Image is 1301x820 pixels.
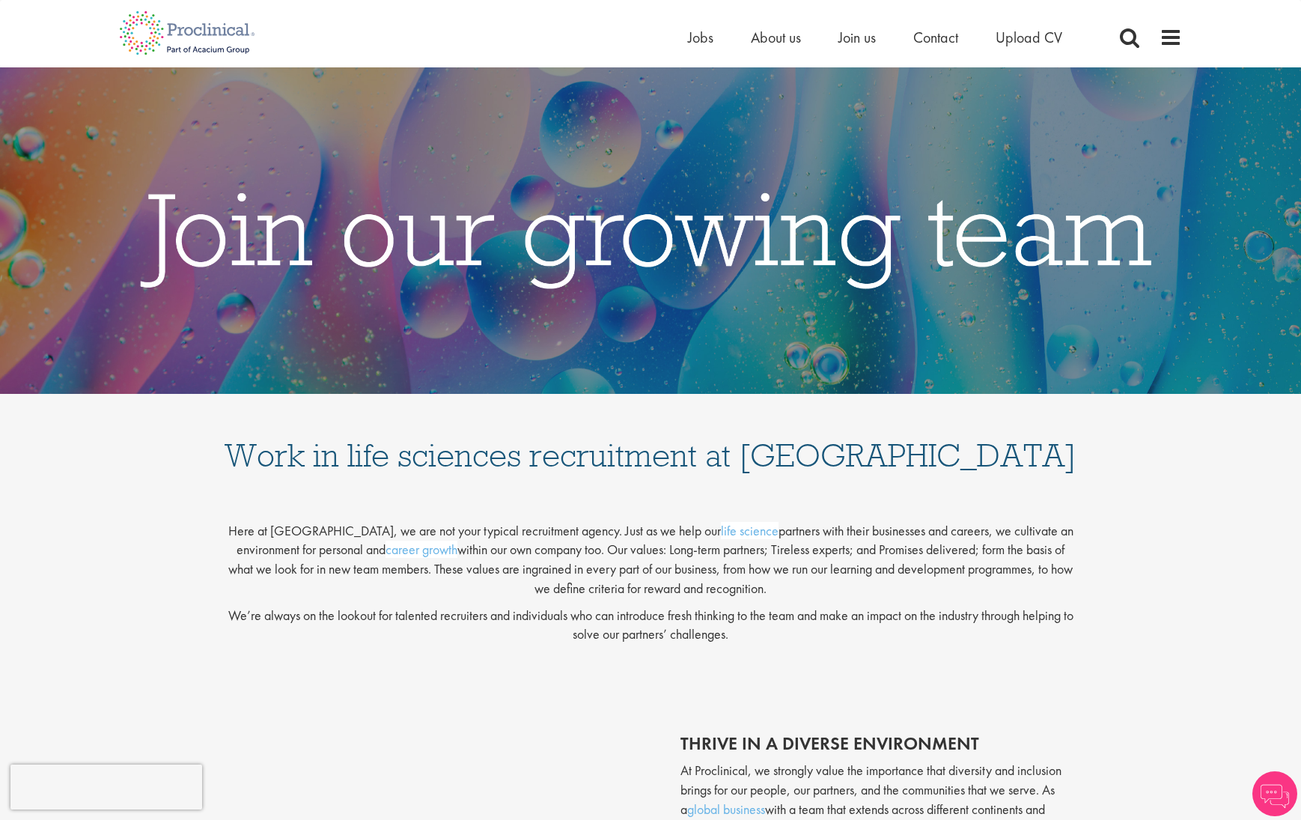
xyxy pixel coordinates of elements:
img: Chatbot [1252,771,1297,816]
p: We’re always on the lookout for talented recruiters and individuals who can introduce fresh think... [224,606,1077,644]
a: Upload CV [996,28,1062,47]
iframe: reCAPTCHA [10,765,202,810]
a: global business [687,801,765,818]
h2: thrive in a diverse environment [680,734,1077,753]
a: career growth [386,541,457,558]
h1: Work in life sciences recruitment at [GEOGRAPHIC_DATA] [224,409,1077,472]
a: life science [721,522,779,539]
a: Jobs [688,28,713,47]
a: About us [751,28,801,47]
a: Contact [913,28,958,47]
p: Here at [GEOGRAPHIC_DATA], we are not your typical recruitment agency. Just as we help our partne... [224,509,1077,598]
a: Join us [838,28,876,47]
